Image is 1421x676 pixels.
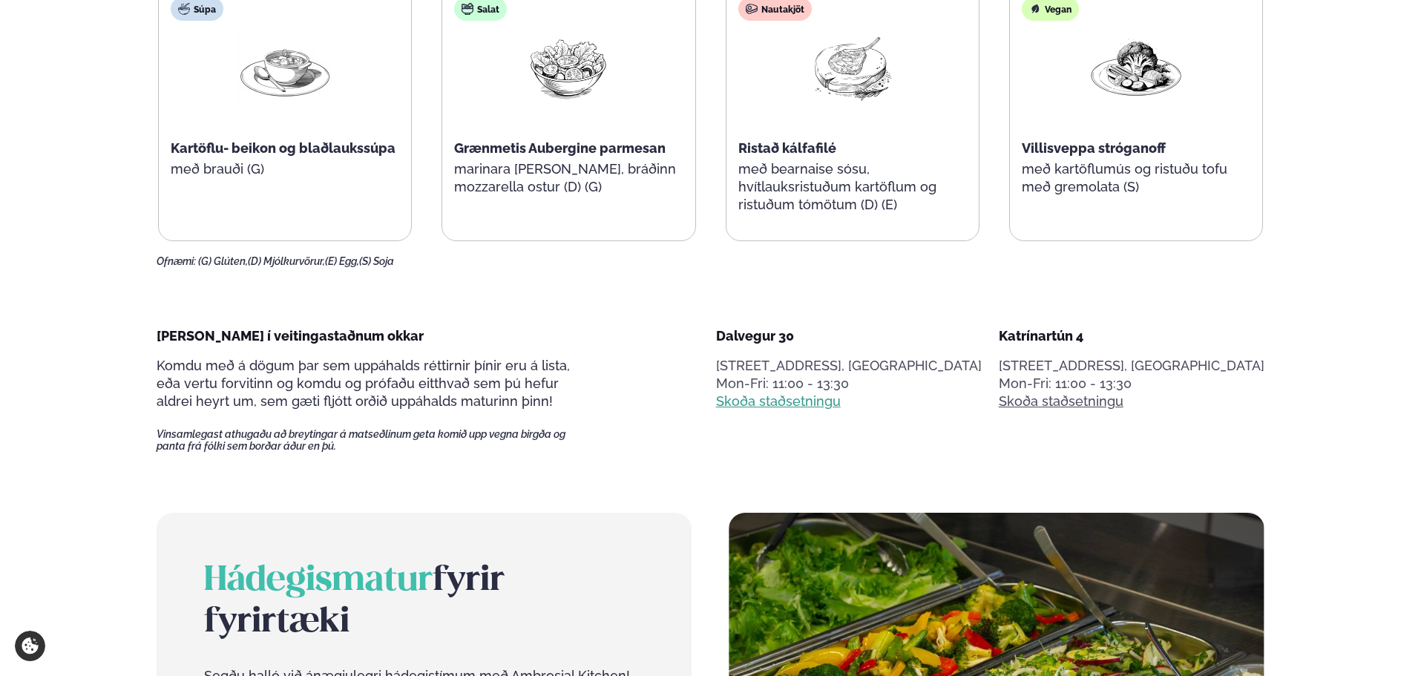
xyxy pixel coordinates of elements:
[157,255,196,267] span: Ofnæmi:
[1022,140,1166,156] span: Villisveppa stróganoff
[716,357,982,375] p: [STREET_ADDRESS], [GEOGRAPHIC_DATA]
[204,565,433,597] span: Hádegismatur
[248,255,325,267] span: (D) Mjólkurvörur,
[1089,33,1184,102] img: Vegan.png
[738,160,967,214] p: með bearnaise sósu, hvítlauksristuðum kartöflum og ristuðum tómötum (D) (E)
[325,255,359,267] span: (E) Egg,
[999,375,1264,393] div: Mon-Fri: 11:00 - 13:30
[178,3,190,15] img: soup.svg
[237,33,332,102] img: Soup.png
[462,3,473,15] img: salad.svg
[716,375,982,393] div: Mon-Fri: 11:00 - 13:30
[157,328,424,344] span: [PERSON_NAME] í veitingastaðnum okkar
[171,140,396,156] span: Kartöflu- beikon og blaðlaukssúpa
[198,255,248,267] span: (G) Glúten,
[999,357,1264,375] p: [STREET_ADDRESS], [GEOGRAPHIC_DATA]
[454,160,683,196] p: marinara [PERSON_NAME], bráðinn mozzarella ostur (D) (G)
[999,327,1264,345] div: Katrínartún 4
[454,140,666,156] span: Grænmetis Aubergine parmesan
[716,393,841,410] a: Skoða staðsetningu
[1029,3,1041,15] img: Vegan.svg
[521,33,616,102] img: Salad.png
[805,33,900,102] img: Lamb-Meat.png
[171,160,399,178] p: með brauði (G)
[157,358,570,409] span: Komdu með á dögum þar sem uppáhalds réttirnir þínir eru á lista, eða vertu forvitinn og komdu og ...
[738,140,836,156] span: Ristað kálfafilé
[999,393,1123,410] a: Skoða staðsetningu
[15,631,45,661] a: Cookie settings
[716,327,982,345] div: Dalvegur 30
[746,3,758,15] img: beef.svg
[1022,160,1250,196] p: með kartöflumús og ristuðu tofu með gremolata (S)
[204,560,644,643] h2: fyrir fyrirtæki
[157,428,591,452] span: Vinsamlegast athugaðu að breytingar á matseðlinum geta komið upp vegna birgða og panta frá fólki ...
[359,255,394,267] span: (S) Soja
